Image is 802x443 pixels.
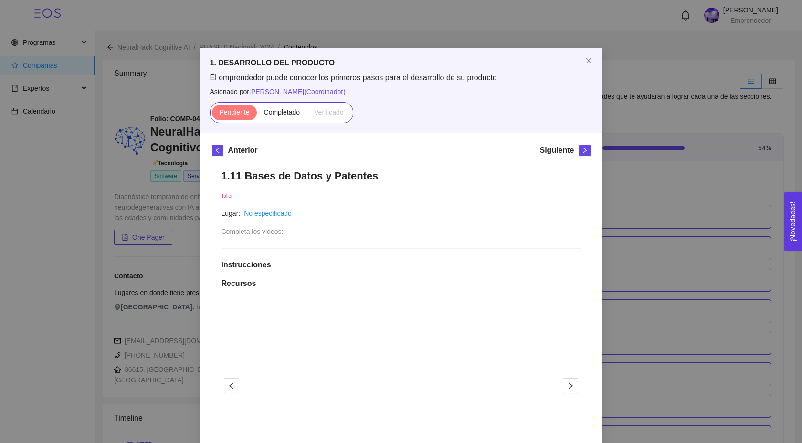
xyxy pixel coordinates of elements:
article: Lugar: [222,208,241,219]
span: Completado [264,108,300,116]
span: Completa los videos: [222,228,284,235]
button: left [224,378,239,393]
h5: 1. DESARROLLO DEL PRODUCTO [210,57,592,69]
span: Pendiente [219,108,249,116]
a: No especificado [244,210,292,217]
span: Verificado [314,108,343,116]
h5: Anterior [228,145,258,156]
span: [PERSON_NAME] ( Coordinador ) [249,88,346,95]
span: left [212,147,223,154]
span: right [580,147,590,154]
h1: 1.11 Bases de Datos y Patentes [222,169,581,182]
button: right [563,378,578,393]
span: Taller [222,193,233,199]
h5: Siguiente [539,145,574,156]
h1: Instrucciones [222,260,581,270]
span: close [585,57,592,64]
span: right [563,382,578,390]
h1: Recursos [222,279,581,288]
button: Open Feedback Widget [784,192,802,251]
span: Asignado por [210,86,592,97]
button: right [579,145,591,156]
button: left [212,145,223,156]
button: Close [575,48,602,74]
span: El emprendedor puede conocer los primeros pasos para el desarrollo de su producto [210,73,592,83]
span: left [224,382,239,390]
